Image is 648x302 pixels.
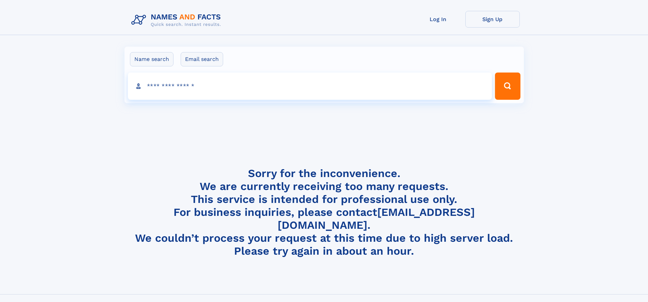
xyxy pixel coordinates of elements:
[465,11,520,28] a: Sign Up
[130,52,173,66] label: Name search
[495,73,520,100] button: Search Button
[181,52,223,66] label: Email search
[129,11,227,29] img: Logo Names and Facts
[129,167,520,258] h4: Sorry for the inconvenience. We are currently receiving too many requests. This service is intend...
[128,73,492,100] input: search input
[278,206,475,232] a: [EMAIL_ADDRESS][DOMAIN_NAME]
[411,11,465,28] a: Log In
